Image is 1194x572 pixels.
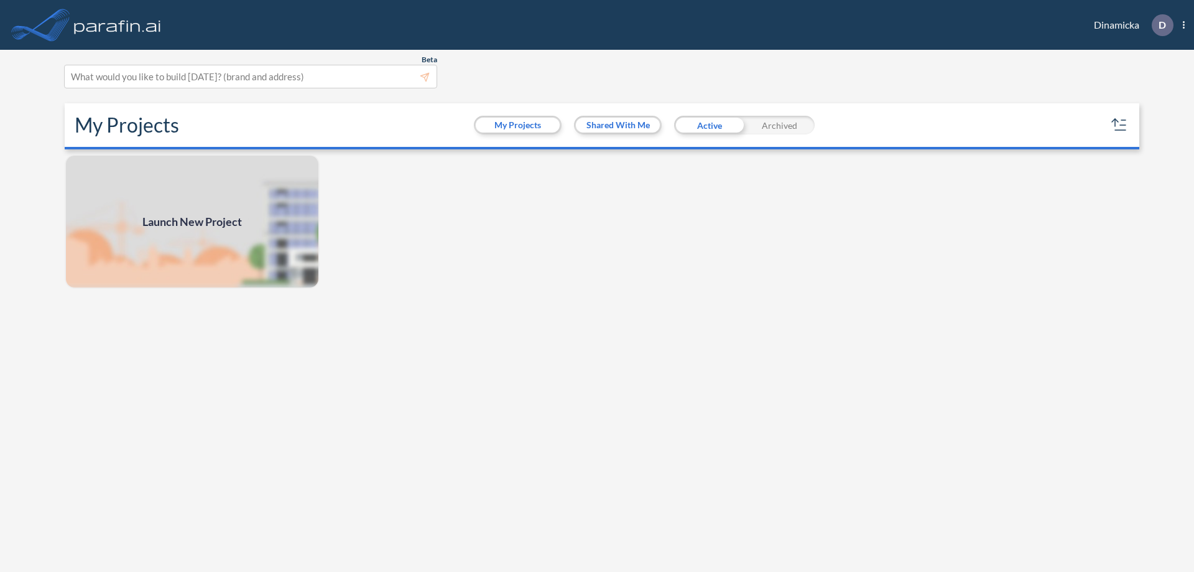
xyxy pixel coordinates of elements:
[65,154,320,289] a: Launch New Project
[422,55,437,65] span: Beta
[1075,14,1185,36] div: Dinamicka
[1159,19,1166,30] p: D
[75,113,179,137] h2: My Projects
[674,116,744,134] div: Active
[576,118,660,133] button: Shared With Me
[72,12,164,37] img: logo
[476,118,560,133] button: My Projects
[744,116,815,134] div: Archived
[65,154,320,289] img: add
[142,213,242,230] span: Launch New Project
[1109,115,1129,135] button: sort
